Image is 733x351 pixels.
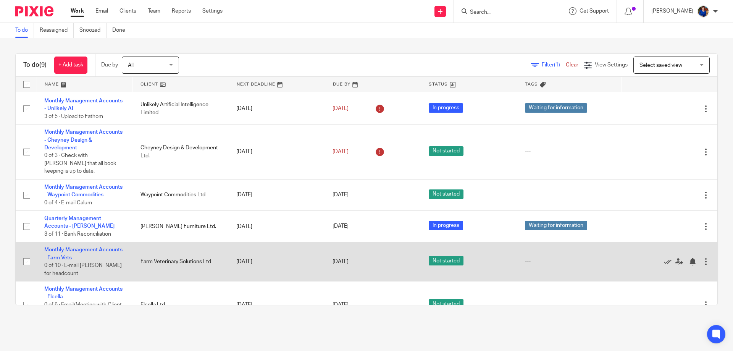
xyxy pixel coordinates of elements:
[133,281,229,328] td: Elcella Ltd
[23,61,47,69] h1: To do
[15,23,34,38] a: To do
[44,114,103,119] span: 3 of 5 · Upload to Fathom
[525,191,614,199] div: ---
[429,146,463,156] span: Not started
[133,179,229,210] td: Waypoint Commodities Ltd
[71,7,84,15] a: Work
[44,247,123,260] a: Monthly Management Accounts - Farm Vets
[95,7,108,15] a: Email
[44,153,116,174] span: 0 of 3 · Check with [PERSON_NAME] that all book keeping is up to date.
[133,93,229,125] td: Unlikely Artificial Intelligence Limited
[44,200,92,205] span: 0 of 4 · E-mail Calum
[229,211,325,242] td: [DATE]
[229,281,325,328] td: [DATE]
[525,221,587,230] span: Waiting for information
[44,302,122,323] span: 0 of 6 · Email/Meeting with Client to discuss Accruals & Prepayments
[79,23,107,38] a: Snoozed
[429,189,463,199] span: Not started
[101,61,118,69] p: Due by
[44,98,123,111] a: Monthly Management Accounts - Unlikely AI
[429,103,463,113] span: In progress
[133,211,229,242] td: [PERSON_NAME] Furniture Ltd.
[44,286,123,299] a: Monthly Management Accounts - Elcella
[128,63,134,68] span: All
[44,263,122,276] span: 0 of 10 · E-mail [PERSON_NAME] for headcount
[525,148,614,155] div: ---
[525,258,614,265] div: ---
[172,7,191,15] a: Reports
[112,23,131,38] a: Done
[333,106,349,111] span: [DATE]
[39,62,47,68] span: (9)
[54,57,87,74] a: + Add task
[525,103,587,113] span: Waiting for information
[333,149,349,154] span: [DATE]
[133,125,229,180] td: Cheyney Design & Development Ltd.
[148,7,160,15] a: Team
[229,179,325,210] td: [DATE]
[229,93,325,125] td: [DATE]
[525,82,538,86] span: Tags
[664,258,675,265] a: Mark as done
[229,242,325,281] td: [DATE]
[566,62,578,68] a: Clear
[40,23,74,38] a: Reassigned
[333,302,349,307] span: [DATE]
[333,192,349,197] span: [DATE]
[639,63,682,68] span: Select saved view
[44,231,111,237] span: 3 of 11 · Bank Reconciliation
[429,256,463,265] span: Not started
[429,221,463,230] span: In progress
[133,242,229,281] td: Farm Veterinary Solutions Ltd
[595,62,628,68] span: View Settings
[469,9,538,16] input: Search
[119,7,136,15] a: Clients
[202,7,223,15] a: Settings
[429,299,463,309] span: Not started
[580,8,609,14] span: Get Support
[697,5,709,18] img: Nicole.jpeg
[651,7,693,15] p: [PERSON_NAME]
[525,301,614,309] div: ---
[542,62,566,68] span: Filter
[229,125,325,180] td: [DATE]
[333,259,349,264] span: [DATE]
[554,62,560,68] span: (1)
[44,184,123,197] a: Monthly Management Accounts - Waypoint Commodities
[333,224,349,229] span: [DATE]
[15,6,53,16] img: Pixie
[44,129,123,150] a: Monthly Management Accounts - Cheyney Design & Development
[44,216,115,229] a: Quarterly Management Accounts - [PERSON_NAME]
